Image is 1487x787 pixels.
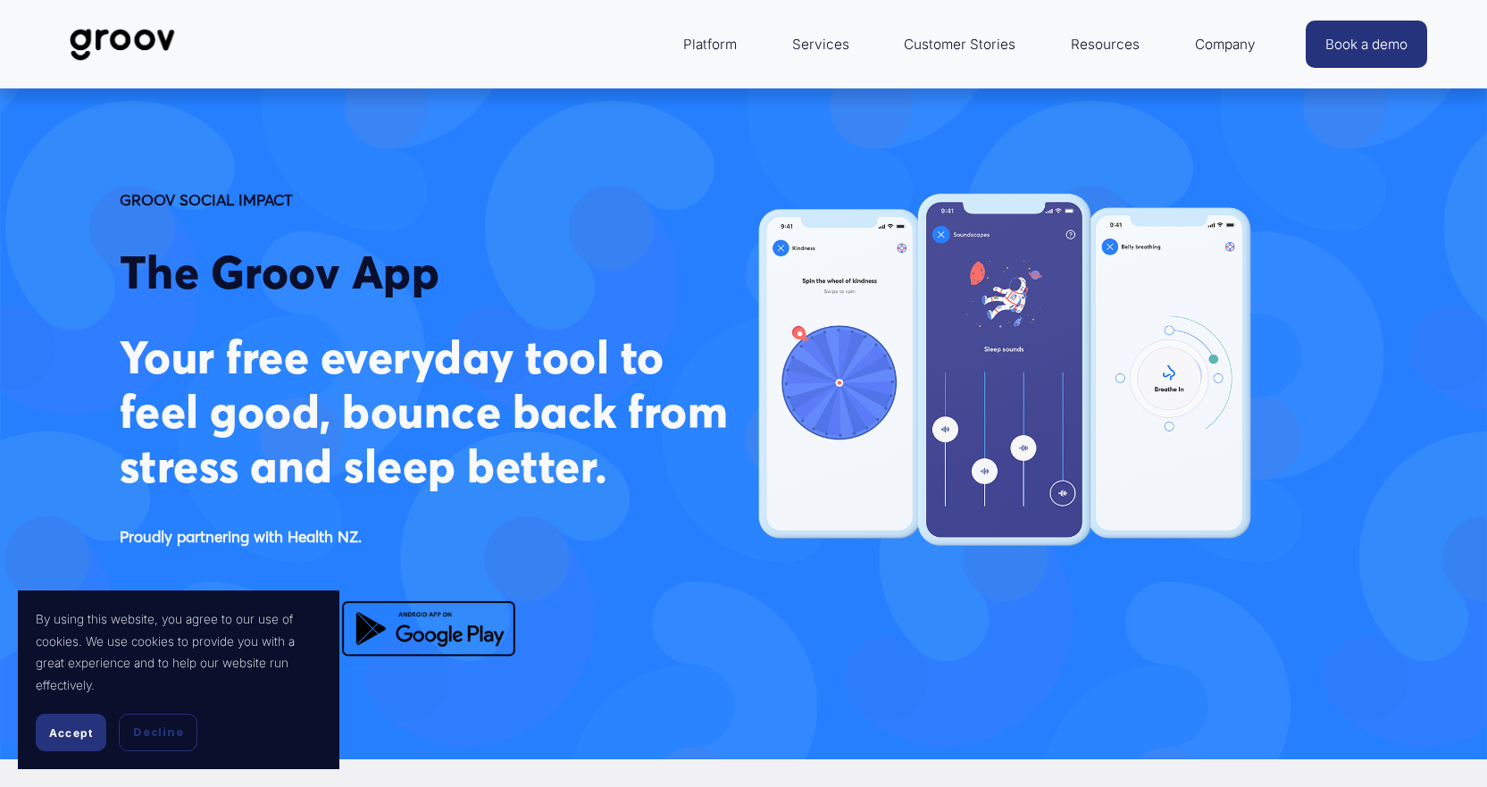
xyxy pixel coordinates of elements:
button: Decline [119,714,197,751]
strong: Your free everyday tool to feel good, bounce back from stress and sleep better. [120,329,739,494]
p: By using this website, you agree to our use of cookies. We use cookies to provide you with a grea... [36,608,322,696]
a: Services [783,23,858,66]
span: Platform [683,32,737,57]
span: Resources [1071,32,1140,57]
a: folder dropdown [1186,23,1265,66]
strong: GROOV SOCIAL IMPACT [120,190,293,209]
strong: Proudly partnering with Health NZ. [120,527,362,546]
button: Accept [36,714,106,751]
img: Groov | Workplace Science Platform | Unlock Performance | Drive Results [60,15,186,74]
span: Company [1195,32,1256,57]
a: folder dropdown [674,23,746,66]
span: Accept [49,726,93,740]
section: Cookie banner [18,590,339,769]
a: Customer Stories [895,23,1024,66]
a: Book a demo [1306,21,1427,68]
span: The Groov App [120,244,440,300]
span: Decline [133,724,183,741]
a: folder dropdown [1062,23,1149,66]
